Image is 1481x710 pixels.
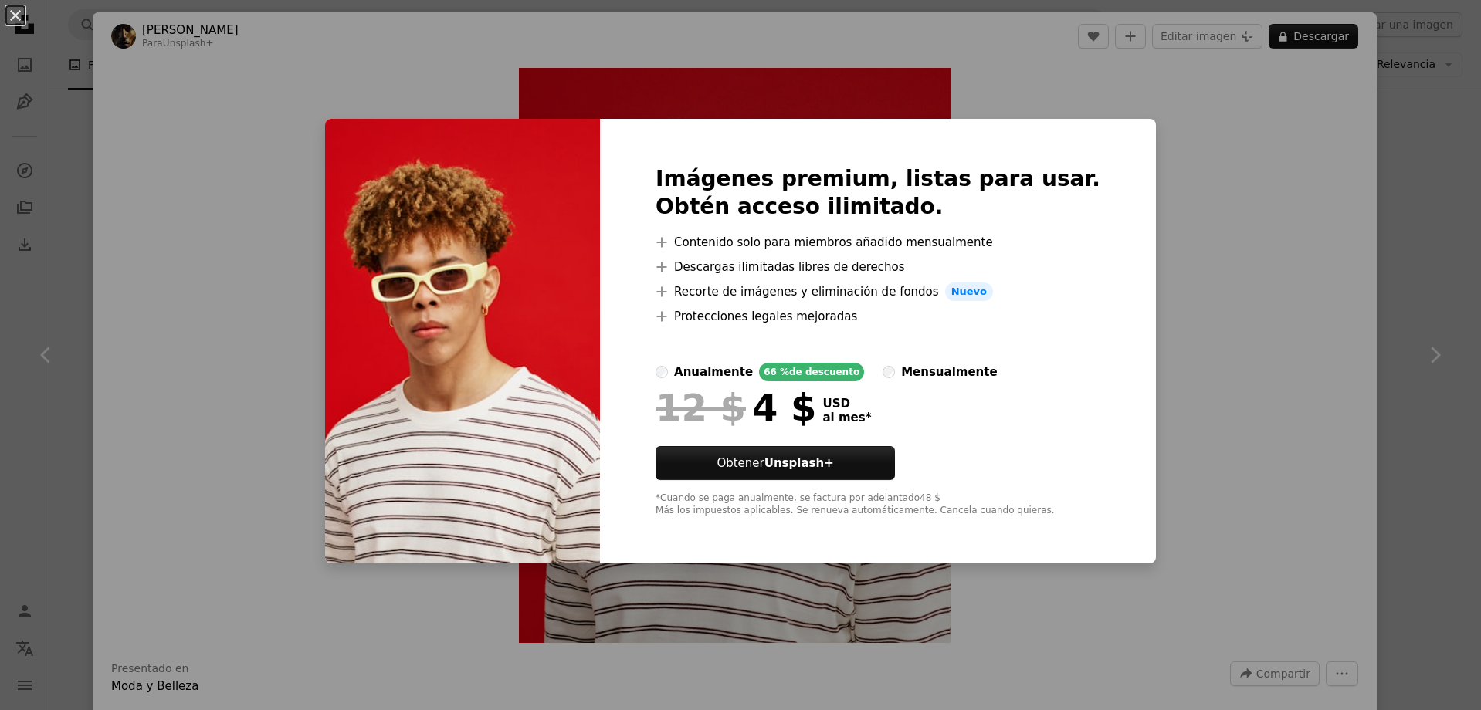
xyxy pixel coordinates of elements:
[656,446,895,480] button: ObtenerUnsplash+
[656,387,746,428] span: 12 $
[325,119,600,563] img: premium_photo-1707932495000-5748b915e4f2
[822,411,871,424] span: al mes *
[656,282,1100,301] li: Recorte de imágenes y eliminación de fondos
[945,282,993,301] span: Nuevo
[656,387,816,428] div: 4 $
[674,363,753,381] div: anualmente
[901,363,997,381] div: mensualmente
[656,492,1100,517] div: *Cuando se paga anualmente, se factura por adelantado 48 $ Más los impuestos aplicables. Se renue...
[883,366,895,378] input: mensualmente
[759,363,864,381] div: 66 % de descuento
[656,258,1100,276] li: Descargas ilimitadas libres de derechos
[656,366,668,378] input: anualmente66 %de descuento
[764,456,834,470] strong: Unsplash+
[822,397,871,411] span: USD
[656,165,1100,221] h2: Imágenes premium, listas para usar. Obtén acceso ilimitado.
[656,307,1100,326] li: Protecciones legales mejoradas
[656,233,1100,252] li: Contenido solo para miembros añadido mensualmente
